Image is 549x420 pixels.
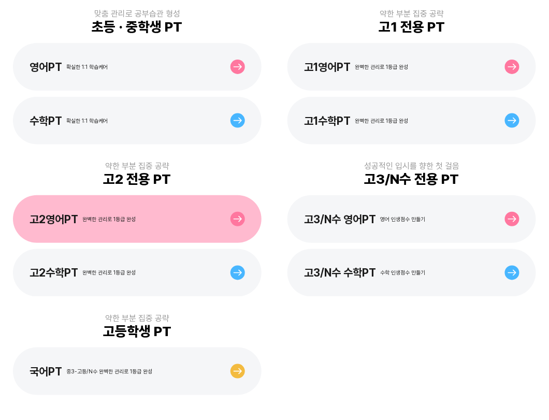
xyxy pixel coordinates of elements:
[355,118,408,124] div: 완벽한 관리로 1등급 완성
[104,171,171,187] div: 고2 전용 PT
[66,64,108,70] div: 확실한 1:1 학습케어
[30,114,62,127] div: 수학PT
[380,9,444,19] div: 약한 부분 집중 공략
[364,161,459,171] div: 성공적인 입시를 향한 첫 걸음
[304,61,351,74] div: 고1영어PT
[30,61,62,74] div: 영어PT
[355,64,408,70] div: 완벽한 관리로 1등급 완성
[30,267,78,280] div: 고2수학PT
[379,19,445,35] div: 고1 전용 PT
[92,19,183,35] div: 초등 · 중학생 PT
[380,270,425,277] div: 수학 인생점수 만들기
[105,161,169,171] div: 약한 부분 집중 공략
[304,213,376,226] div: 고3/N수 영어PT
[103,323,171,339] div: 고등학생 PT
[82,270,136,277] div: 완벽한 관리로 1등급 완성
[30,213,78,226] div: 고2영어PT
[66,368,152,375] div: 중3-고등/N수 완벽한 관리로 1등급 완성
[82,216,136,223] div: 완벽한 관리로 1등급 완성
[105,313,169,323] div: 약한 부분 집중 공략
[30,365,62,378] div: 국어PT
[304,267,376,280] div: 고3/N수 수학PT
[365,171,459,187] div: 고3/N수 전용 PT
[304,114,351,127] div: 고1수학PT
[94,9,180,19] div: 맞춤 관리로 공부습관 형성
[66,118,108,124] div: 확실한 1:1 학습케어
[380,216,425,223] div: 영어 인생점수 만들기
